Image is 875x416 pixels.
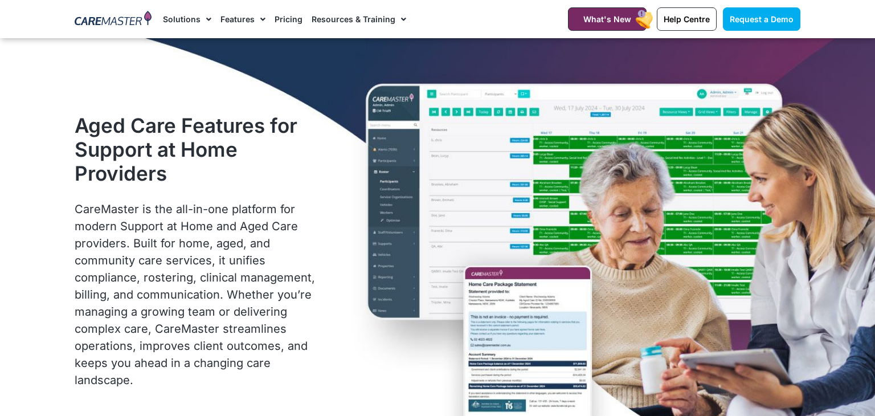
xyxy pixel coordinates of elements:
a: Request a Demo [723,7,800,31]
img: CareMaster Logo [75,11,152,28]
a: What's New [568,7,647,31]
h1: Aged Care Features for Support at Home Providers [75,113,321,185]
span: Help Centre [664,14,710,24]
a: Help Centre [657,7,717,31]
span: Request a Demo [730,14,794,24]
p: CareMaster is the all-in-one platform for modern Support at Home and Aged Care providers. Built f... [75,201,321,389]
span: What's New [583,14,631,24]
